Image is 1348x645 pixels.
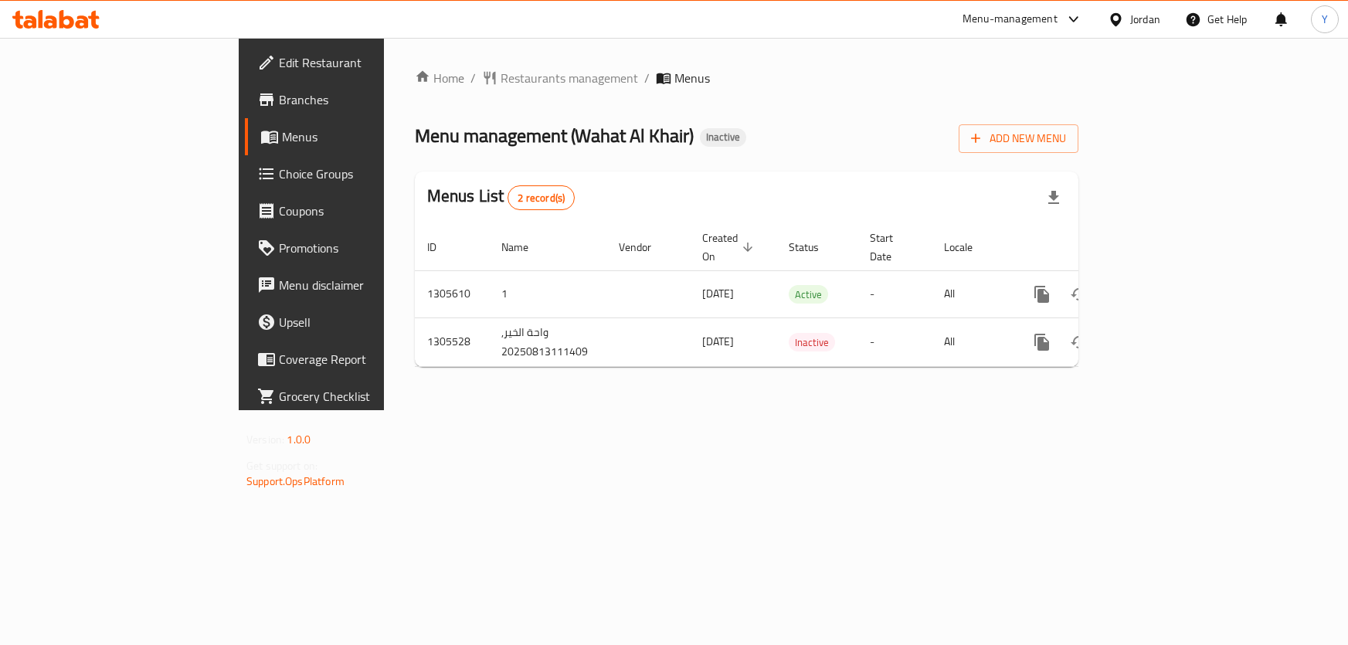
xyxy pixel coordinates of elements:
[279,313,451,331] span: Upsell
[489,270,606,317] td: 1
[857,317,932,366] td: -
[508,185,575,210] div: Total records count
[932,270,1011,317] td: All
[279,165,451,183] span: Choice Groups
[1024,324,1061,361] button: more
[700,131,746,144] span: Inactive
[700,128,746,147] div: Inactive
[1061,324,1098,361] button: Change Status
[857,270,932,317] td: -
[246,471,345,491] a: Support.OpsPlatform
[482,69,638,87] a: Restaurants management
[932,317,1011,366] td: All
[245,192,463,229] a: Coupons
[501,69,638,87] span: Restaurants management
[470,69,476,87] li: /
[245,378,463,415] a: Grocery Checklist
[789,238,839,256] span: Status
[245,118,463,155] a: Menus
[789,285,828,304] div: Active
[245,266,463,304] a: Menu disclaimer
[702,331,734,351] span: [DATE]
[246,456,317,476] span: Get support on:
[245,341,463,378] a: Coverage Report
[245,155,463,192] a: Choice Groups
[702,229,758,266] span: Created On
[789,286,828,304] span: Active
[789,334,835,351] span: Inactive
[489,317,606,366] td: واحة الخير, 20250813111409
[1061,276,1098,313] button: Change Status
[245,81,463,118] a: Branches
[944,238,993,256] span: Locale
[644,69,650,87] li: /
[1322,11,1328,28] span: Y
[415,69,1078,87] nav: breadcrumb
[619,238,671,256] span: Vendor
[282,127,451,146] span: Menus
[279,239,451,257] span: Promotions
[245,229,463,266] a: Promotions
[959,124,1078,153] button: Add New Menu
[1130,11,1160,28] div: Jordan
[415,224,1184,367] table: enhanced table
[245,304,463,341] a: Upsell
[279,53,451,72] span: Edit Restaurant
[1011,224,1184,271] th: Actions
[870,229,913,266] span: Start Date
[279,276,451,294] span: Menu disclaimer
[279,202,451,220] span: Coupons
[246,429,284,450] span: Version:
[279,350,451,368] span: Coverage Report
[702,283,734,304] span: [DATE]
[963,10,1058,29] div: Menu-management
[674,69,710,87] span: Menus
[415,118,694,153] span: Menu management ( Wahat Al Khair )
[245,44,463,81] a: Edit Restaurant
[427,185,575,210] h2: Menus List
[971,129,1066,148] span: Add New Menu
[508,191,574,205] span: 2 record(s)
[501,238,548,256] span: Name
[279,387,451,406] span: Grocery Checklist
[279,90,451,109] span: Branches
[1035,179,1072,216] div: Export file
[287,429,311,450] span: 1.0.0
[789,333,835,351] div: Inactive
[1024,276,1061,313] button: more
[427,238,457,256] span: ID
